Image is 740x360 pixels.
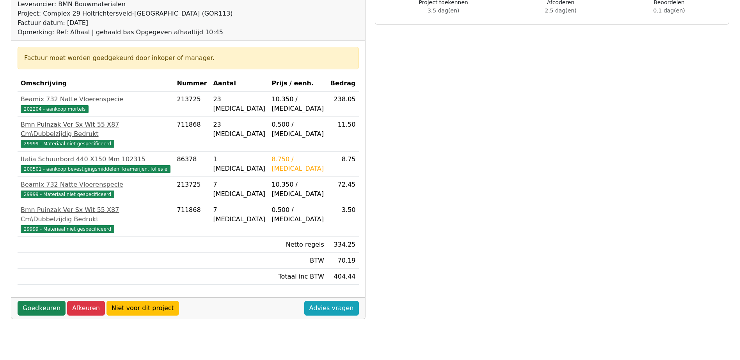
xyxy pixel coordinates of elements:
span: 202204 - aankoop mortels [21,105,89,113]
td: 213725 [174,177,210,202]
div: Bmn Puinzak Ver Sx Wit 55 X87 Cm\Dubbelzijdig Bedrukt [21,205,171,224]
th: Bedrag [327,76,359,92]
div: 8.750 / [MEDICAL_DATA] [272,155,324,173]
div: Project: Complex 29 Holtrichtersveld-[GEOGRAPHIC_DATA] (GOR113) [18,9,233,18]
td: 70.19 [327,253,359,269]
th: Aantal [210,76,268,92]
div: 0.500 / [MEDICAL_DATA] [272,120,324,139]
td: Netto regels [268,237,327,253]
span: 3.5 dag(en) [428,7,459,14]
span: 29999 - Materiaal niet gespecificeerd [21,140,114,148]
td: Totaal inc BTW [268,269,327,285]
th: Prijs / eenh. [268,76,327,92]
td: 404.44 [327,269,359,285]
div: 23 [MEDICAL_DATA] [213,120,265,139]
span: 0.1 dag(en) [653,7,685,14]
a: Niet voor dit project [106,301,179,316]
span: 200501 - aankoop bevestigingsmiddelen, kramerijen, folies e [21,165,170,173]
div: 10.350 / [MEDICAL_DATA] [272,180,324,199]
div: Factuur datum: [DATE] [18,18,233,28]
div: 23 [MEDICAL_DATA] [213,95,265,113]
div: 1 [MEDICAL_DATA] [213,155,265,173]
div: Opmerking: Ref: Afhaal | gehaald bas Opgegeven afhaaltijd 10:45 [18,28,233,37]
th: Omschrijving [18,76,174,92]
div: 10.350 / [MEDICAL_DATA] [272,95,324,113]
div: 0.500 / [MEDICAL_DATA] [272,205,324,224]
div: Bmn Puinzak Ver Sx Wit 55 X87 Cm\Dubbelzijdig Bedrukt [21,120,171,139]
a: Goedkeuren [18,301,66,316]
div: 7 [MEDICAL_DATA] [213,205,265,224]
a: Bmn Puinzak Ver Sx Wit 55 X87 Cm\Dubbelzijdig Bedrukt29999 - Materiaal niet gespecificeerd [21,205,171,233]
td: 8.75 [327,152,359,177]
td: BTW [268,253,327,269]
td: 3.50 [327,202,359,237]
th: Nummer [174,76,210,92]
td: 72.45 [327,177,359,202]
span: 29999 - Materiaal niet gespecificeerd [21,191,114,198]
td: 11.50 [327,117,359,152]
div: 7 [MEDICAL_DATA] [213,180,265,199]
span: 29999 - Materiaal niet gespecificeerd [21,225,114,233]
div: Beamix 732 Natte Vloerenspecie [21,180,171,189]
a: Beamix 732 Natte Vloerenspecie202204 - aankoop mortels [21,95,171,113]
td: 86378 [174,152,210,177]
a: Bmn Puinzak Ver Sx Wit 55 X87 Cm\Dubbelzijdig Bedrukt29999 - Materiaal niet gespecificeerd [21,120,171,148]
a: Advies vragen [304,301,359,316]
a: Beamix 732 Natte Vloerenspecie29999 - Materiaal niet gespecificeerd [21,180,171,199]
div: Italia Schuurbord 440 X150 Mm 102315 [21,155,171,164]
a: Afkeuren [67,301,105,316]
td: 238.05 [327,92,359,117]
div: Factuur moet worden goedgekeurd door inkoper of manager. [24,53,352,63]
span: 2.5 dag(en) [545,7,577,14]
td: 213725 [174,92,210,117]
td: 711868 [174,202,210,237]
td: 711868 [174,117,210,152]
a: Italia Schuurbord 440 X150 Mm 102315200501 - aankoop bevestigingsmiddelen, kramerijen, folies e [21,155,171,173]
td: 334.25 [327,237,359,253]
div: Beamix 732 Natte Vloerenspecie [21,95,171,104]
